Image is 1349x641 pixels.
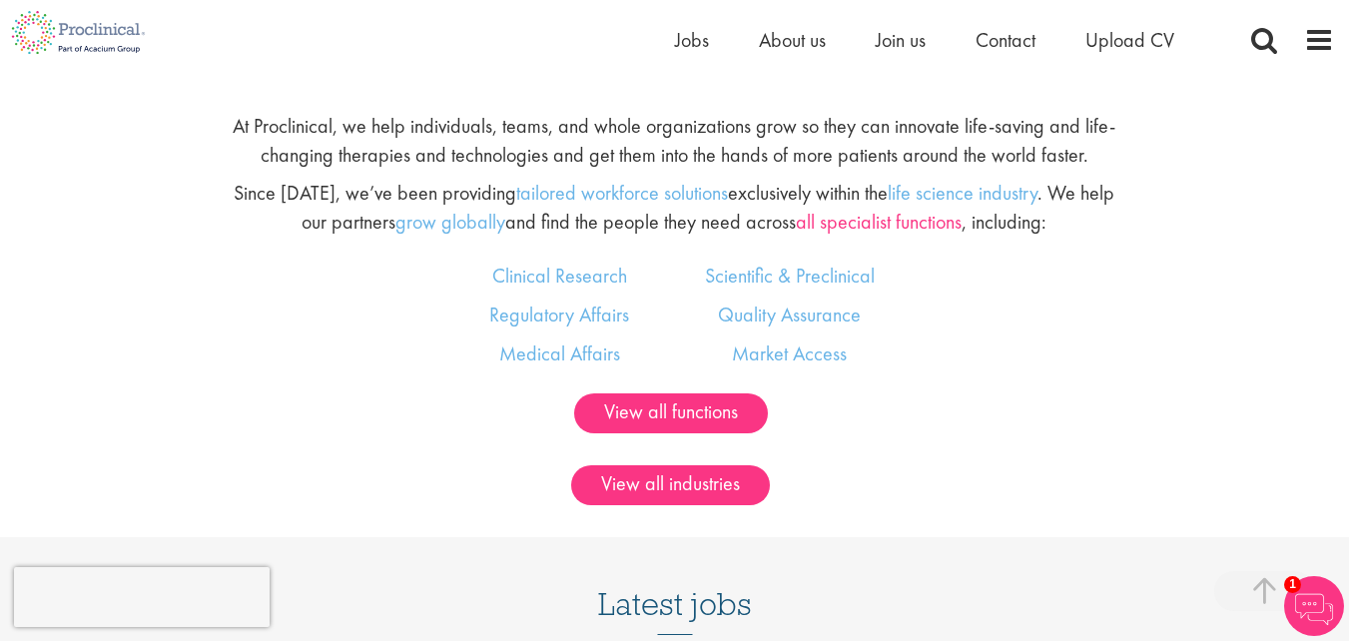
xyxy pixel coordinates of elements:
[395,209,505,235] a: grow globally
[499,340,620,366] a: Medical Affairs
[718,302,861,327] a: Quality Assurance
[732,340,847,366] a: Market Access
[888,180,1037,206] a: life science industry
[705,263,875,289] a: Scientific & Preclinical
[876,27,926,53] a: Join us
[976,27,1035,53] a: Contact
[230,112,1119,169] p: At Proclinical, we help individuals, teams, and whole organizations grow so they can innovate lif...
[516,180,728,206] a: tailored workforce solutions
[1284,576,1344,636] img: Chatbot
[675,27,709,53] a: Jobs
[230,179,1119,236] p: Since [DATE], we’ve been providing exclusively within the . We help our partners and find the peo...
[1085,27,1174,53] a: Upload CV
[796,209,962,235] a: all specialist functions
[492,263,627,289] a: Clinical Research
[598,537,752,635] h3: Latest jobs
[571,465,770,505] a: View all industries
[14,567,270,627] iframe: reCAPTCHA
[759,27,826,53] a: About us
[574,393,768,433] a: View all functions
[489,302,629,327] a: Regulatory Affairs
[1284,576,1301,593] span: 1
